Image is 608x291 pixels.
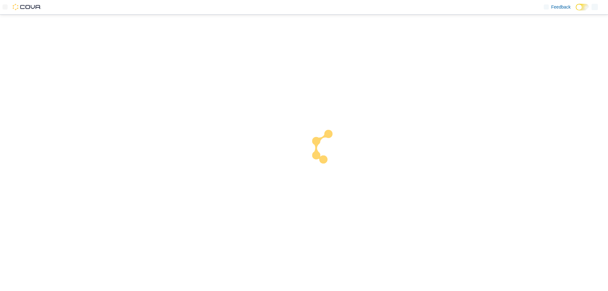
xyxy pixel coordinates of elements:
input: Dark Mode [576,4,589,10]
a: Feedback [541,1,573,13]
img: cova-loader [304,125,351,173]
img: Cova [13,4,41,10]
span: Feedback [551,4,571,10]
